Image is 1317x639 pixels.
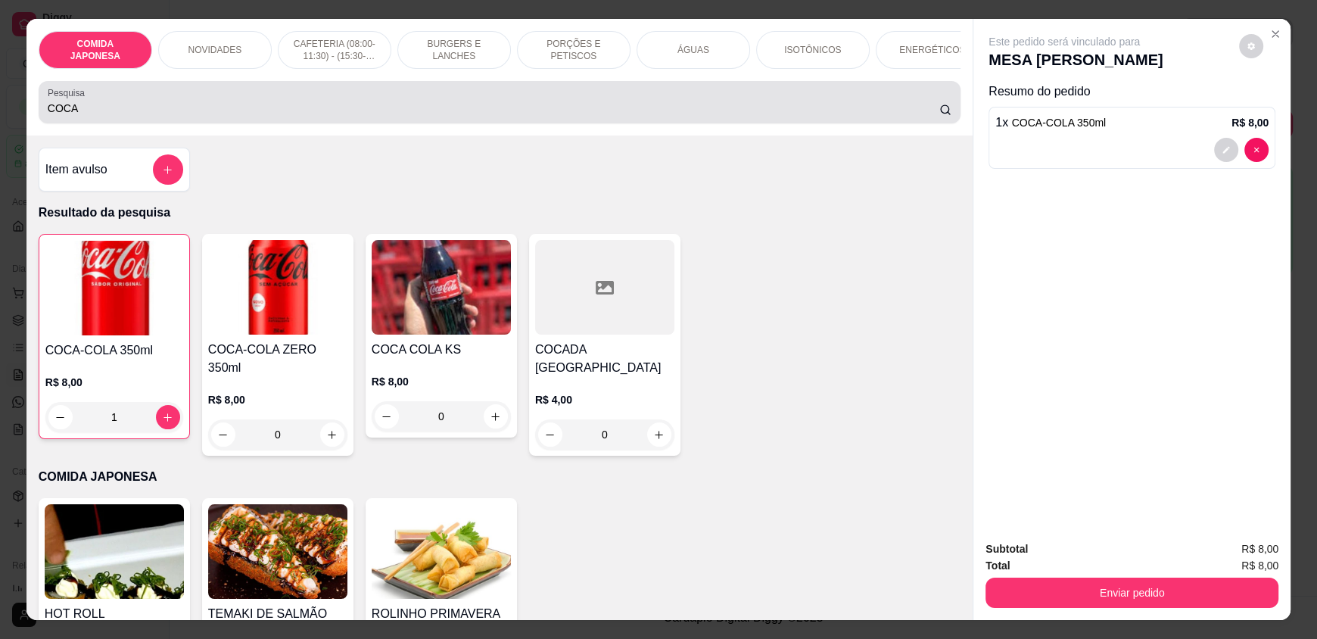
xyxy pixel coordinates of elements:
p: R$ 8,00 [372,374,511,389]
button: decrease-product-quantity [538,422,562,447]
button: decrease-product-quantity [1244,138,1269,162]
p: PORÇÕES E PETISCOS [530,38,618,62]
button: decrease-product-quantity [375,404,399,429]
button: increase-product-quantity [320,422,344,447]
p: R$ 8,00 [45,375,183,390]
p: COMIDA JAPONESA [51,38,139,62]
span: R$ 8,00 [1241,557,1278,574]
h4: COCADA [GEOGRAPHIC_DATA] [535,341,674,377]
p: ISOTÔNICOS [784,44,841,56]
button: Close [1263,22,1287,46]
p: NOVIDADES [188,44,241,56]
p: Resumo do pedido [989,83,1275,101]
img: product-image [208,504,347,599]
h4: HOT ROLL [45,605,184,623]
img: product-image [45,241,183,335]
strong: Total [985,560,1010,572]
p: ENERGÉTICOS [899,44,965,56]
h4: Item avulso [45,161,107,179]
h4: ROLINHO PRIMAVERA [372,605,511,623]
input: Pesquisa [48,101,940,116]
button: increase-product-quantity [156,405,180,429]
label: Pesquisa [48,86,90,99]
p: BURGERS E LANCHES [410,38,498,62]
p: Este pedido será vinculado para [989,34,1163,49]
button: decrease-product-quantity [1214,138,1238,162]
h4: COCA-COLA 350ml [45,341,183,360]
button: decrease-product-quantity [48,405,73,429]
button: increase-product-quantity [484,404,508,429]
p: ÁGUAS [677,44,709,56]
strong: Subtotal [985,543,1028,555]
button: add-separate-item [153,154,183,185]
p: CAFETERIA (08:00-11:30) - (15:30-18:00) [291,38,378,62]
p: R$ 8,00 [208,392,347,407]
img: product-image [372,504,511,599]
img: product-image [45,504,184,599]
p: 1 x [995,114,1106,132]
span: COCA-COLA 350ml [1012,117,1106,129]
p: COMIDA JAPONESA [39,468,961,486]
button: decrease-product-quantity [211,422,235,447]
button: decrease-product-quantity [1239,34,1263,58]
p: R$ 8,00 [1231,115,1269,130]
h4: COCA-COLA ZERO 350ml [208,341,347,377]
p: Resultado da pesquisa [39,204,961,222]
img: product-image [372,240,511,335]
h4: COCA COLA KS [372,341,511,359]
span: R$ 8,00 [1241,541,1278,557]
p: R$ 4,00 [535,392,674,407]
button: increase-product-quantity [647,422,671,447]
button: Enviar pedido [985,578,1278,608]
p: MESA [PERSON_NAME] [989,49,1163,70]
img: product-image [208,240,347,335]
